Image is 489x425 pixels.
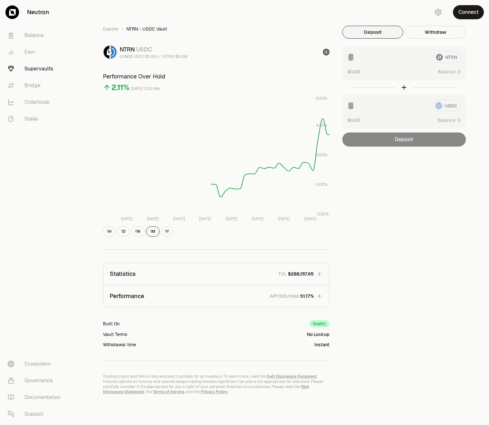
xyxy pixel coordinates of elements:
[147,216,159,222] tspan: [DATE]
[304,216,316,222] tspan: [DATE]
[121,216,133,222] tspan: [DATE]
[307,331,329,338] div: No Lockup
[103,26,329,32] nav: breadcrumb
[117,226,130,237] button: 1D
[146,226,160,237] button: 1M
[120,45,187,54] div: NTRN
[316,212,329,217] tspan: -2.00%
[3,372,69,389] a: Governance
[103,321,120,327] div: Built On
[347,117,360,123] button: $0.00
[316,96,327,101] tspan: 6.00%
[120,54,187,59] div: 0.0908 USDC ($1.00) = 1 NTRN ($0.09)
[111,46,116,59] img: USDC Logo
[300,293,314,299] span: 51.17%
[3,94,69,111] a: Orderbook
[278,271,287,277] p: TVL
[103,26,118,32] a: Explore
[111,82,130,93] div: 2.11%
[199,216,211,222] tspan: [DATE]
[103,226,116,237] button: 1H
[316,182,328,187] tspan: 0.00%
[131,226,145,237] button: 1W
[103,72,329,81] h3: Performance Over Hold
[438,68,457,75] span: Balance:
[316,152,327,158] tspan: 2.00%
[3,111,69,127] a: Stake
[103,379,329,394] p: Futures, options on futures and cleared swaps trading involves significant risk and is not approp...
[103,341,136,348] div: Withdrawal time
[173,216,185,222] tspan: [DATE]
[267,374,317,379] a: DeFi Disclosure Document
[126,26,167,32] span: NTRN - USDC Vault
[103,384,309,394] a: Risk Disclosure Statement
[252,216,263,222] tspan: [DATE]
[3,389,69,406] a: Documentation
[110,269,136,278] p: Statistics
[153,389,184,394] a: Terms of Service
[316,123,327,128] tspan: 4.00%
[226,216,237,222] tspan: [DATE]
[3,44,69,60] a: Earn
[3,27,69,44] a: Balance
[110,292,144,301] p: Performance
[3,60,69,77] a: Supervaults
[3,356,69,372] a: Ecosystem
[405,26,466,39] button: Withdraw
[103,374,329,379] p: Trading crypto and Defi is risky and aren't suitable for all investors. To learn more, read the .
[104,46,109,59] img: NTRN Logo
[288,271,314,277] span: $288,157.65
[103,263,329,285] button: StatisticsTVL$288,157.65
[201,389,227,394] a: Privacy Policy
[453,5,484,19] button: Connect
[131,85,160,93] div: [DATE] 3:00 AM
[270,293,299,299] p: APY30D/hold
[309,320,329,327] div: Duality
[278,216,290,222] tspan: [DATE]
[103,331,127,338] div: Vault Terms
[103,285,329,307] button: PerformanceAPY30D/hold51.17%
[161,226,173,237] button: 1Y
[347,68,360,75] button: $0.00
[3,406,69,422] a: Support
[314,341,329,348] div: Instant
[3,77,69,94] a: Bridge
[342,26,403,39] button: Deposit
[438,117,457,123] span: Balance:
[136,46,152,53] span: USDC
